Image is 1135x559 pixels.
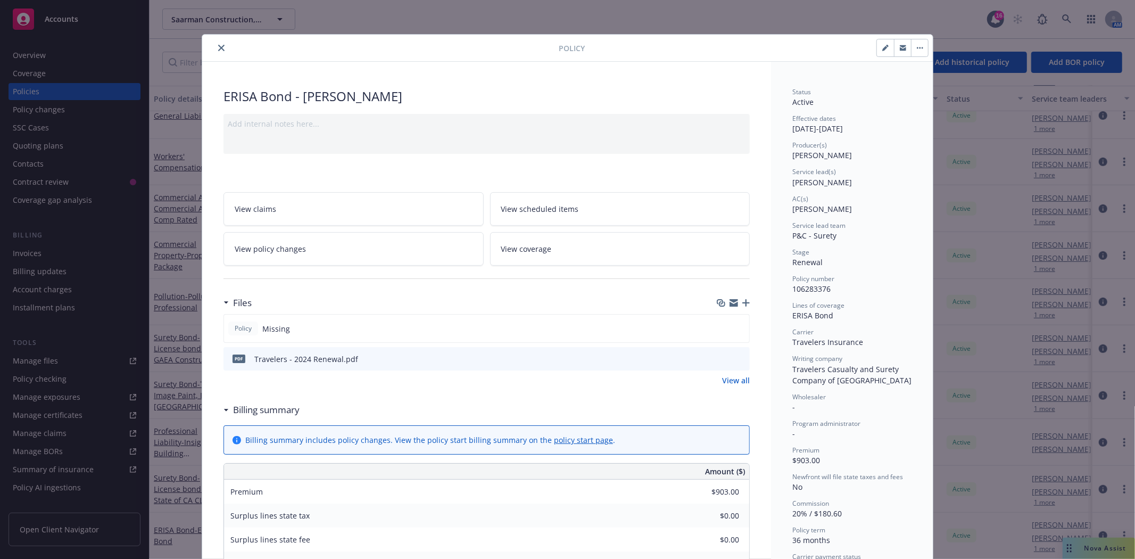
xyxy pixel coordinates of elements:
[792,364,912,385] span: Travelers Casualty and Surety Company of [GEOGRAPHIC_DATA]
[223,232,484,266] a: View policy changes
[792,284,831,294] span: 106283376
[792,402,795,412] span: -
[676,508,745,524] input: 0.00
[792,274,834,283] span: Policy number
[233,296,252,310] h3: Files
[792,141,827,150] span: Producer(s)
[792,499,829,508] span: Commission
[792,167,836,176] span: Service lead(s)
[223,192,484,226] a: View claims
[792,257,823,267] span: Renewal
[254,354,358,365] div: Travelers - 2024 Renewal.pdf
[262,323,290,334] span: Missing
[792,248,809,257] span: Stage
[501,243,552,254] span: View coverage
[792,472,903,481] span: Newfront will file state taxes and fees
[501,203,579,215] span: View scheduled items
[719,354,727,365] button: download file
[223,296,252,310] div: Files
[792,231,836,241] span: P&C - Surety
[792,301,844,310] span: Lines of coverage
[792,429,795,439] span: -
[792,150,852,160] span: [PERSON_NAME]
[792,535,830,545] span: 36 months
[676,532,745,548] input: 0.00
[705,466,745,477] span: Amount ($)
[792,177,852,187] span: [PERSON_NAME]
[722,375,750,386] a: View all
[792,204,852,214] span: [PERSON_NAME]
[792,455,820,465] span: $903.00
[736,354,745,365] button: preview file
[792,482,802,492] span: No
[490,192,750,226] a: View scheduled items
[792,310,912,321] div: ERISA Bond
[228,118,745,129] div: Add internal notes here...
[230,535,310,545] span: Surplus lines state fee
[676,484,745,500] input: 0.00
[792,354,842,363] span: Writing company
[554,435,613,445] a: policy start page
[792,392,826,401] span: Wholesaler
[792,508,842,519] span: 20% / $180.60
[490,232,750,266] a: View coverage
[233,355,245,363] span: pdf
[792,87,811,96] span: Status
[230,487,263,497] span: Premium
[230,511,310,521] span: Surplus lines state tax
[215,42,228,54] button: close
[792,337,863,347] span: Travelers Insurance
[233,324,254,333] span: Policy
[235,203,276,215] span: View claims
[792,194,808,203] span: AC(s)
[792,221,846,230] span: Service lead team
[233,403,300,417] h3: Billing summary
[792,114,836,123] span: Effective dates
[245,434,615,446] div: Billing summary includes policy changes. View the policy start billing summary on the .
[559,43,585,54] span: Policy
[792,97,814,107] span: Active
[792,525,825,535] span: Policy term
[235,243,306,254] span: View policy changes
[792,419,860,428] span: Program administrator
[223,403,300,417] div: Billing summary
[792,446,819,455] span: Premium
[792,114,912,134] div: [DATE] - [DATE]
[792,327,814,336] span: Carrier
[223,87,750,105] div: ERISA Bond - [PERSON_NAME]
